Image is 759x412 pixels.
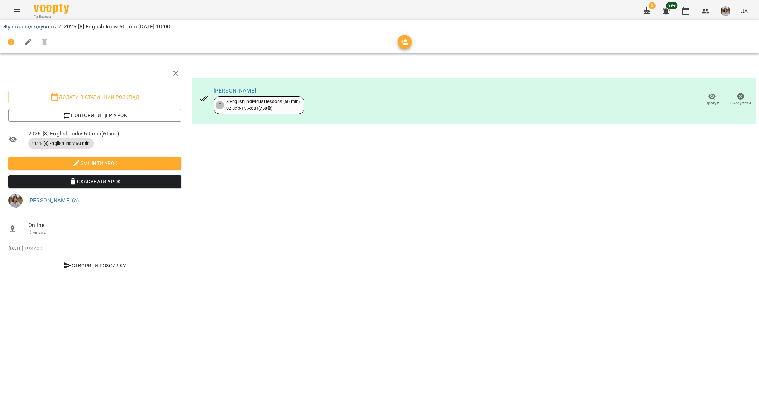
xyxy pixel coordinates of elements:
[726,90,755,109] button: Скасувати
[666,2,678,9] span: 99+
[59,23,61,31] li: /
[28,197,79,204] a: [PERSON_NAME] (а)
[28,129,181,138] span: 2025 [8] English Indiv 60 min ( 60 хв. )
[698,90,726,109] button: Прогул
[14,159,176,167] span: Змінити урок
[258,106,272,111] b: ( 750 ₴ )
[14,177,176,186] span: Скасувати Урок
[721,6,730,16] img: 2afcea6c476e385b61122795339ea15c.jpg
[8,194,23,208] img: 2afcea6c476e385b61122795339ea15c.jpg
[8,175,181,188] button: Скасувати Урок
[64,23,170,31] p: 2025 [8] English Indiv 60 min [DATE] 10:00
[8,259,181,272] button: Створити розсилку
[28,221,181,229] span: Online
[226,99,300,112] div: 8 English individual lessons (60 min) 02 вер - 15 жовт
[34,14,69,19] span: For Business
[740,7,748,15] span: UA
[11,261,178,270] span: Створити розсилку
[8,91,181,103] button: Додати в статичний розклад
[8,3,25,20] button: Menu
[28,140,94,147] span: 2025 [8] English Indiv 60 min
[14,93,176,101] span: Додати в статичний розклад
[28,229,181,236] p: Кімната
[216,101,224,109] div: 7
[8,109,181,122] button: Повторити цей урок
[730,100,751,106] span: Скасувати
[649,2,656,9] span: 2
[214,87,256,94] a: [PERSON_NAME]
[14,111,176,120] span: Повторити цей урок
[34,4,69,14] img: Voopty Logo
[8,157,181,170] button: Змінити урок
[705,100,719,106] span: Прогул
[8,245,181,252] p: [DATE] 19:44:55
[738,5,751,18] button: UA
[3,23,56,30] a: Журнал відвідувань
[3,23,756,31] nav: breadcrumb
